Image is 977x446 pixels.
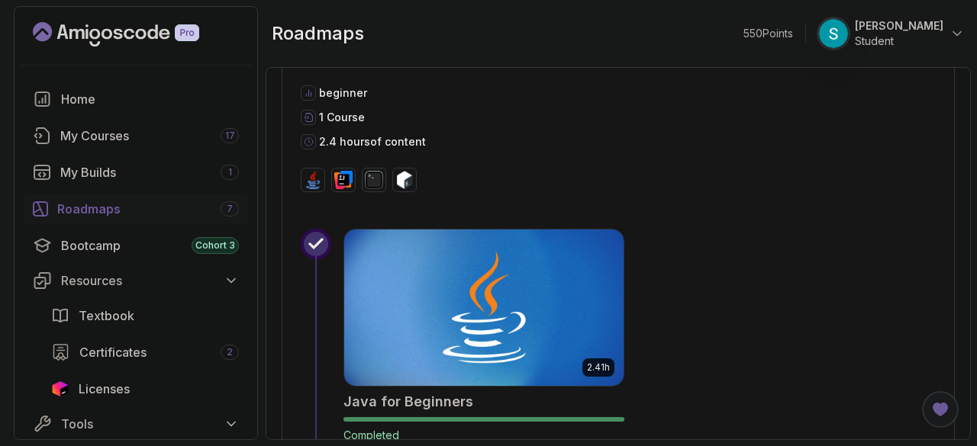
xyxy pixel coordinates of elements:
[319,134,426,149] p: 2.4 hours of content
[60,163,239,181] div: My Builds
[33,22,234,47] a: Landing page
[304,171,322,189] img: java logo
[24,194,248,224] a: roadmaps
[51,381,69,396] img: jetbrains icon
[24,230,248,261] a: bootcamp
[344,229,624,386] img: Java for Beginners card
[343,229,624,443] a: Java for Beginners card2.41hJava for BeginnersCompleted
[922,391,959,428] button: Open Feedback Button
[227,346,233,358] span: 2
[855,18,943,34] p: [PERSON_NAME]
[61,90,239,108] div: Home
[24,267,248,294] button: Resources
[225,130,235,142] span: 17
[272,21,364,46] h2: roadmaps
[24,120,248,151] a: courses
[334,171,353,189] img: intellij logo
[365,171,383,189] img: terminal logo
[855,34,943,49] p: Student
[61,271,239,290] div: Resources
[61,236,239,255] div: Bootcamp
[319,85,367,101] p: beginner
[818,18,965,49] button: user profile image[PERSON_NAME]Student
[42,337,248,367] a: certificates
[319,111,365,124] span: 1 Course
[343,391,473,412] h2: Java for Beginners
[343,428,399,441] span: Completed
[24,84,248,114] a: home
[819,19,848,48] img: user profile image
[743,26,793,41] p: 550 Points
[24,157,248,188] a: builds
[60,127,239,145] div: My Courses
[395,171,414,189] img: bash logo
[42,374,248,404] a: licenses
[79,306,134,325] span: Textbook
[227,203,233,215] span: 7
[587,361,610,374] p: 2.41h
[42,300,248,331] a: textbook
[195,239,235,252] span: Cohort 3
[57,200,239,218] div: Roadmaps
[228,166,232,178] span: 1
[61,415,239,433] div: Tools
[79,380,130,398] span: Licenses
[24,410,248,438] button: Tools
[79,343,147,361] span: Certificates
